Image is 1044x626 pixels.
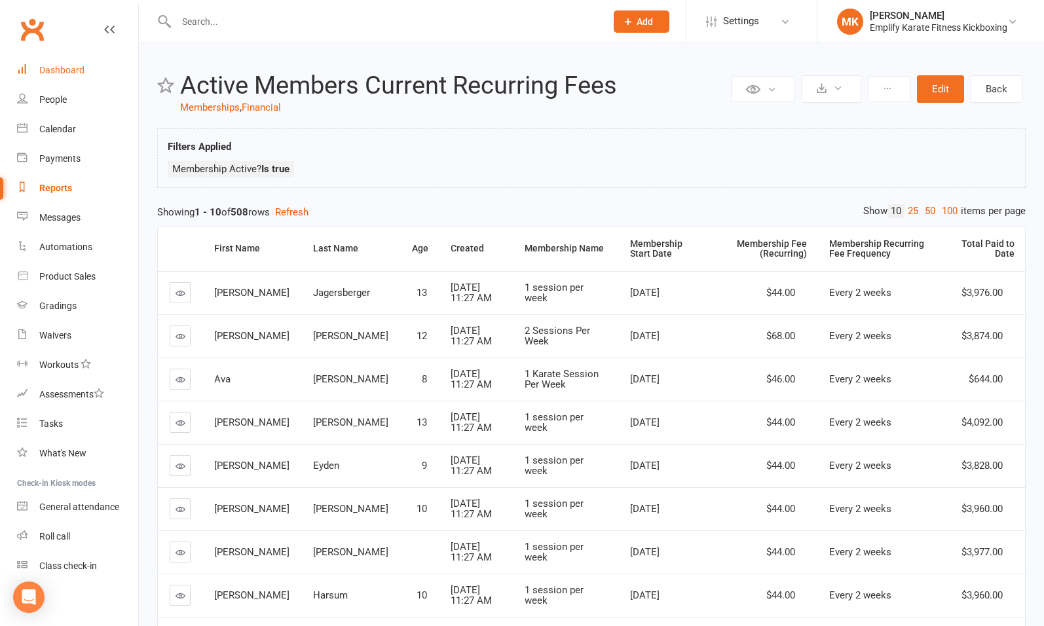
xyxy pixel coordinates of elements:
[829,330,891,342] span: Every 2 weeks
[630,460,660,471] span: [DATE]
[829,589,891,601] span: Every 2 weeks
[525,454,584,477] span: 1 session per week
[525,541,584,564] span: 1 session per week
[525,325,590,348] span: 2 Sessions Per Week
[630,503,660,515] span: [DATE]
[39,359,79,370] div: Workouts
[961,416,1003,428] span: $4,092.00
[39,418,63,429] div: Tasks
[630,330,660,342] span: [DATE]
[630,589,660,601] span: [DATE]
[766,460,795,471] span: $44.00
[214,503,289,515] span: [PERSON_NAME]
[766,416,795,428] span: $44.00
[17,439,138,468] a: What's New
[17,56,138,85] a: Dashboard
[313,589,348,601] span: Harsum
[961,546,1003,558] span: $3,977.00
[17,291,138,321] a: Gradings
[39,65,84,75] div: Dashboard
[525,498,584,521] span: 1 session per week
[863,204,1026,218] div: Show items per page
[39,389,104,399] div: Assessments
[16,13,48,46] a: Clubworx
[313,416,388,428] span: [PERSON_NAME]
[614,10,669,33] button: Add
[451,282,492,304] span: [DATE] 11:27 AM
[39,271,96,282] div: Product Sales
[17,492,138,522] a: General attendance kiosk mode
[39,502,119,512] div: General attendance
[952,239,1015,259] div: Total Paid to Date
[172,12,597,31] input: Search...
[17,380,138,409] a: Assessments
[17,262,138,291] a: Product Sales
[961,460,1003,471] span: $3,828.00
[313,330,388,342] span: [PERSON_NAME]
[766,589,795,601] span: $44.00
[17,232,138,262] a: Automations
[870,22,1007,33] div: Emplify Karate Fitness Kickboxing
[39,94,67,105] div: People
[961,287,1003,299] span: $3,976.00
[39,330,71,341] div: Waivers
[39,153,81,164] div: Payments
[525,282,584,304] span: 1 session per week
[630,546,660,558] span: [DATE]
[525,244,607,253] div: Membership Name
[451,411,492,434] span: [DATE] 11:27 AM
[961,589,1003,601] span: $3,960.00
[313,546,388,558] span: [PERSON_NAME]
[451,244,502,253] div: Created
[231,206,248,218] strong: 508
[168,141,231,153] strong: Filters Applied
[172,163,289,175] span: Membership Active?
[417,503,427,515] span: 10
[451,368,492,391] span: [DATE] 11:27 AM
[887,204,904,218] a: 10
[969,373,1003,385] span: $644.00
[17,144,138,174] a: Payments
[451,454,492,477] span: [DATE] 11:27 AM
[17,174,138,203] a: Reports
[630,373,660,385] span: [DATE]
[829,287,891,299] span: Every 2 weeks
[39,301,77,311] div: Gradings
[766,330,795,342] span: $68.00
[261,163,289,175] strong: Is true
[180,101,240,113] a: Memberships
[971,75,1022,103] a: Back
[451,325,492,348] span: [DATE] 11:27 AM
[417,330,427,342] span: 12
[422,373,427,385] span: 8
[180,72,728,100] h2: Active Members Current Recurring Fees
[17,85,138,115] a: People
[724,239,807,259] div: Membership Fee (Recurring)
[39,124,76,134] div: Calendar
[39,183,72,193] div: Reports
[904,204,922,218] a: 25
[39,212,81,223] div: Messages
[723,7,759,36] span: Settings
[637,16,653,27] span: Add
[17,350,138,380] a: Workouts
[417,416,427,428] span: 13
[214,373,231,385] span: Ava
[313,287,370,299] span: Jagersberger
[417,287,427,299] span: 13
[313,503,388,515] span: [PERSON_NAME]
[39,531,70,542] div: Roll call
[829,503,891,515] span: Every 2 weeks
[17,115,138,144] a: Calendar
[917,75,964,103] button: Edit
[17,203,138,232] a: Messages
[214,589,289,601] span: [PERSON_NAME]
[922,204,939,218] a: 50
[630,287,660,299] span: [DATE]
[525,411,584,434] span: 1 session per week
[412,244,428,253] div: Age
[240,101,242,113] span: ,
[525,368,599,391] span: 1 Karate Session Per Week
[17,321,138,350] a: Waivers
[17,409,138,439] a: Tasks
